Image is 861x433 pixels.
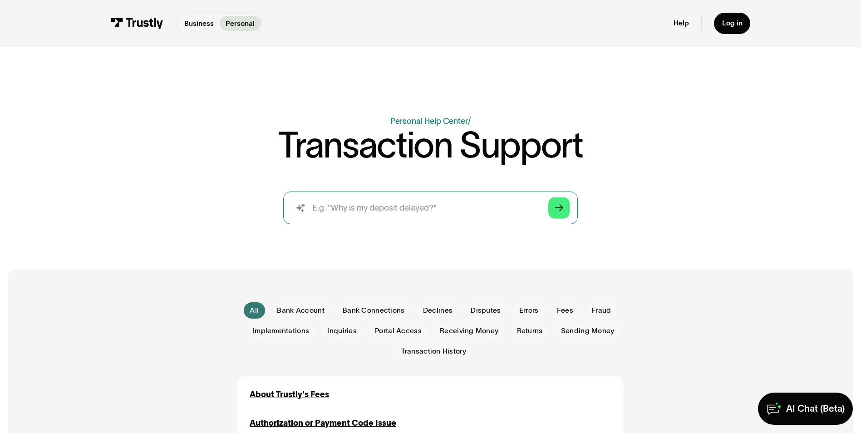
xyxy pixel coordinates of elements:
[184,18,214,29] p: Business
[250,389,329,401] a: About Trustly's Fees
[178,16,220,30] a: Business
[283,192,578,224] input: search
[250,305,259,315] div: All
[327,326,357,336] span: Inquiries
[220,16,261,30] a: Personal
[401,346,466,356] span: Transaction History
[519,305,539,315] span: Errors
[375,326,422,336] span: Portal Access
[471,305,501,315] span: Disputes
[277,305,324,315] span: Bank Account
[674,19,689,28] a: Help
[722,19,743,28] div: Log in
[237,301,623,360] form: Email Form
[440,326,498,336] span: Receiving Money
[244,302,265,319] a: All
[786,403,845,414] div: AI Chat (Beta)
[278,128,582,163] h1: Transaction Support
[253,326,309,336] span: Implementations
[111,18,163,29] img: Trustly Logo
[758,393,853,425] a: AI Chat (Beta)
[714,13,751,34] a: Log in
[283,192,578,224] form: Search
[517,326,543,336] span: Returns
[561,326,615,336] span: Sending Money
[591,305,611,315] span: Fraud
[468,117,471,126] div: /
[250,417,396,429] a: Authorization or Payment Code Issue
[423,305,453,315] span: Declines
[557,305,573,315] span: Fees
[226,18,255,29] p: Personal
[343,305,404,315] span: Bank Connections
[390,117,468,126] a: Personal Help Center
